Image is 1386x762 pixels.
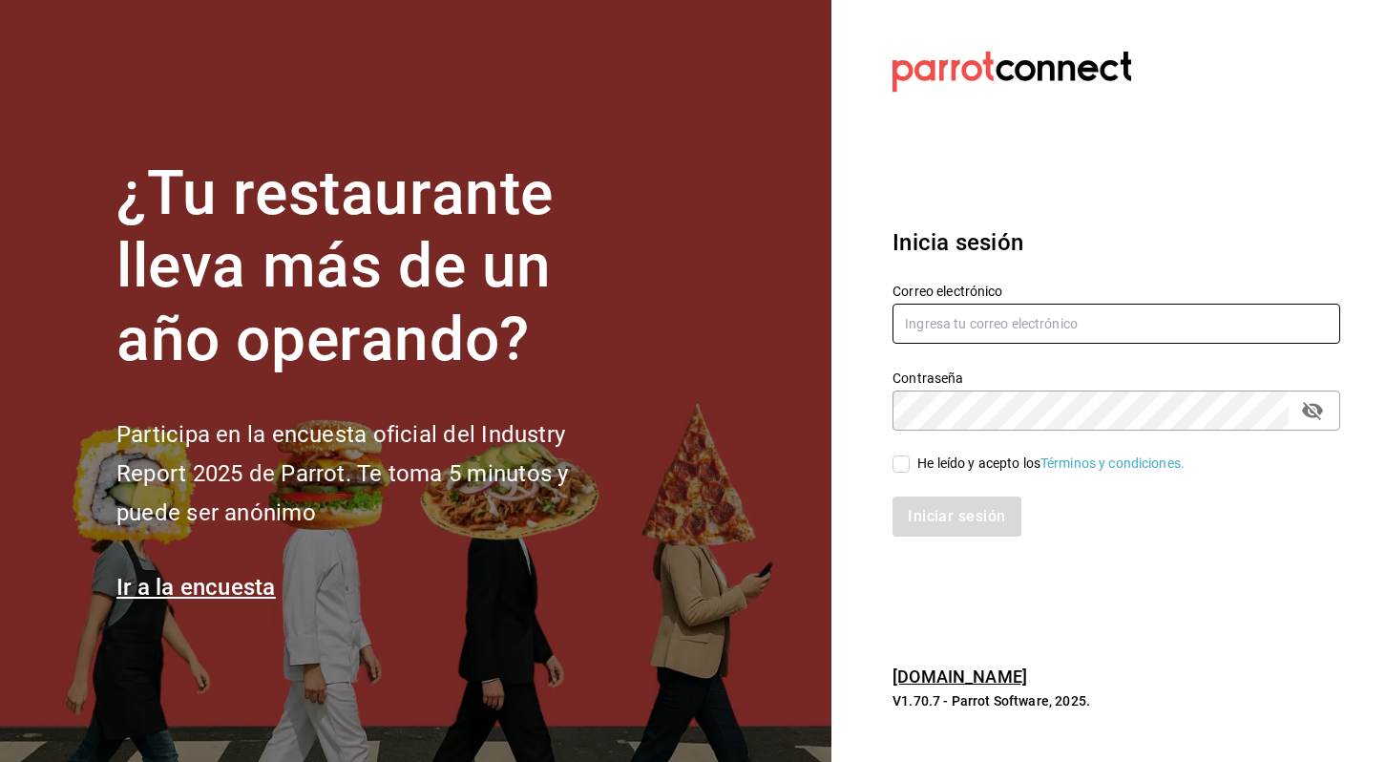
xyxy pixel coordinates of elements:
[1296,394,1329,427] button: passwordField
[892,667,1027,687] a: [DOMAIN_NAME]
[892,370,1340,384] label: Contraseña
[892,225,1340,260] h3: Inicia sesión
[116,158,632,377] h1: ¿Tu restaurante lleva más de un año operando?
[892,284,1340,297] label: Correo electrónico
[116,415,632,532] h2: Participa en la encuesta oficial del Industry Report 2025 de Parrot. Te toma 5 minutos y puede se...
[116,574,276,601] a: Ir a la encuesta
[892,691,1340,710] p: V1.70.7 - Parrot Software, 2025.
[892,304,1340,344] input: Ingresa tu correo electrónico
[917,454,1185,474] div: He leído y acepto los
[1040,455,1185,471] a: Términos y condiciones.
